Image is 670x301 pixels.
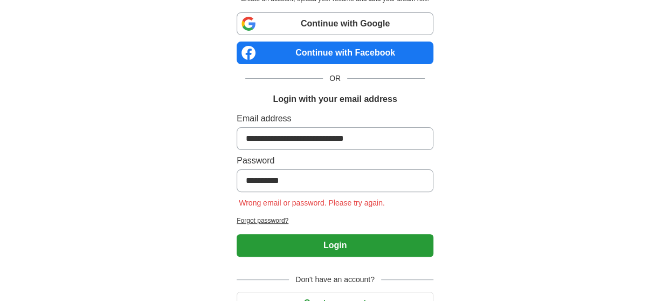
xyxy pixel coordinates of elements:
[289,274,381,285] span: Don't have an account?
[237,42,433,64] a: Continue with Facebook
[237,112,433,125] label: Email address
[237,199,387,207] span: Wrong email or password. Please try again.
[237,216,433,225] a: Forgot password?
[237,154,433,167] label: Password
[323,73,347,84] span: OR
[237,12,433,35] a: Continue with Google
[237,234,433,257] button: Login
[273,93,397,106] h1: Login with your email address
